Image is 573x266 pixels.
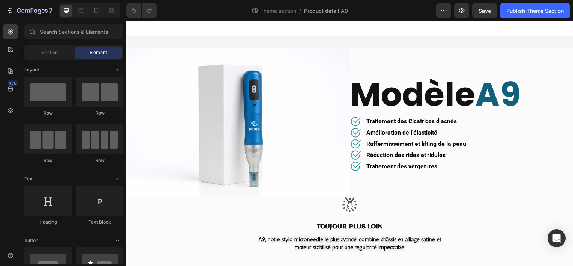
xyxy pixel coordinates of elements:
[24,24,123,39] input: Search Sections & Elements
[24,175,34,182] span: Text
[24,237,38,244] span: Button
[547,229,565,247] div: Open Intercom Messenger
[24,157,72,164] div: Row
[241,131,321,138] strong: Réduction des rides et ridules
[42,49,58,56] span: Section
[304,7,348,15] span: Product détail A9
[111,234,123,246] span: Toggle open
[351,50,397,97] strong: A9
[217,177,232,192] img: gempages_432750572815254551-1dc7ab17-a9f3-48e4-b97c-ab7fc9bcc5fe.svg
[299,7,301,15] span: /
[111,173,123,185] span: Toggle open
[241,97,333,104] strong: Traitement des Cicatrices d'acnés
[133,216,317,223] strong: A9, notre stylo microneedle le plus avancé, combine châssis en alliage satiné et
[76,157,123,164] div: Row
[126,21,573,266] iframe: Design area
[133,204,317,212] p: Toujour plus loin
[24,66,39,73] span: Layout
[472,3,497,18] button: Save
[49,6,52,15] p: 7
[241,109,313,116] strong: Amélioration de l'élasticité
[478,8,491,14] span: Save
[111,64,123,76] span: Toggle open
[506,7,564,15] div: Publish Theme Section
[259,7,298,15] span: Theme section
[76,110,123,116] div: Row
[126,3,157,18] div: Undo/Redo
[169,224,281,231] strong: moteur stabilisé pour une régularité impeccable.
[241,142,313,150] strong: Traitement des vergetures
[241,120,342,127] strong: Raffermissement et lifting de la peau
[76,219,123,225] div: Text Block
[226,50,351,97] strong: Modèle
[7,80,18,86] div: 450
[3,3,56,18] button: 7
[24,219,72,225] div: Heading
[500,3,570,18] button: Publish Theme Section
[24,110,72,116] div: Row
[90,49,107,56] span: Element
